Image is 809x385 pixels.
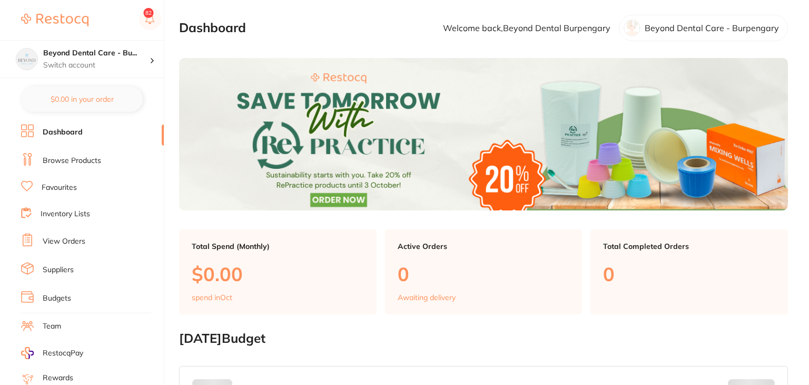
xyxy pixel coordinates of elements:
[192,263,364,285] p: $0.00
[43,348,83,359] span: RestocqPay
[21,14,88,26] img: Restocq Logo
[192,242,364,251] p: Total Spend (Monthly)
[43,265,74,275] a: Suppliers
[603,263,775,285] p: 0
[43,293,71,304] a: Budgets
[179,58,788,210] img: Dashboard
[385,229,583,315] a: Active Orders0Awaiting delivery
[603,242,775,251] p: Total Completed Orders
[443,23,610,33] p: Welcome back, Beyond Dental Burpengary
[398,263,570,285] p: 0
[41,209,90,219] a: Inventory Lists
[43,60,150,71] p: Switch account
[179,331,788,346] h2: [DATE] Budget
[43,48,150,59] h4: Beyond Dental Care - Burpengary
[21,347,34,359] img: RestocqPay
[645,23,779,33] p: Beyond Dental Care - Burpengary
[398,293,456,302] p: Awaiting delivery
[42,182,77,193] a: Favourites
[590,229,788,315] a: Total Completed Orders0
[43,127,83,138] a: Dashboard
[21,8,88,32] a: Restocq Logo
[21,347,83,359] a: RestocqPay
[43,373,73,383] a: Rewards
[43,236,85,247] a: View Orders
[16,49,37,70] img: Beyond Dental Care - Burpengary
[398,242,570,251] p: Active Orders
[43,156,101,166] a: Browse Products
[43,321,61,332] a: Team
[179,229,377,315] a: Total Spend (Monthly)$0.00spend inOct
[21,86,143,112] button: $0.00 in your order
[179,21,246,35] h2: Dashboard
[192,293,232,302] p: spend in Oct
